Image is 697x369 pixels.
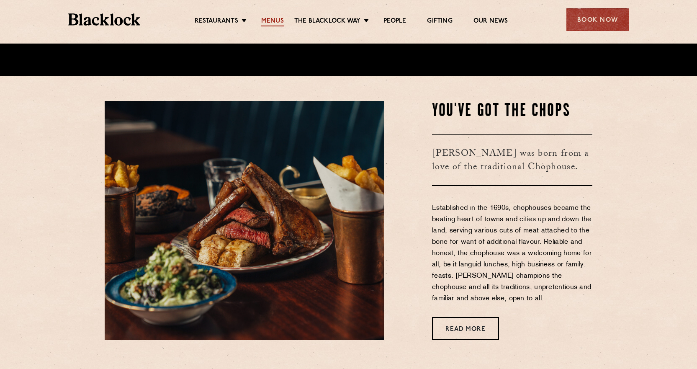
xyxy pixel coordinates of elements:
div: Book Now [566,8,629,31]
a: Restaurants [195,17,238,26]
a: People [383,17,406,26]
a: Read More [432,317,499,340]
p: Established in the 1690s, chophouses became the beating heart of towns and cities up and down the... [432,203,592,304]
img: May25-Blacklock-AllIn-00417-scaled-e1752246198448.jpg [105,101,384,340]
h2: You've Got The Chops [432,101,592,122]
a: Gifting [427,17,452,26]
h3: [PERSON_NAME] was born from a love of the traditional Chophouse. [432,134,592,186]
img: BL_Textured_Logo-footer-cropped.svg [68,13,141,26]
a: Our News [473,17,508,26]
a: Menus [261,17,284,26]
a: The Blacklock Way [294,17,360,26]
